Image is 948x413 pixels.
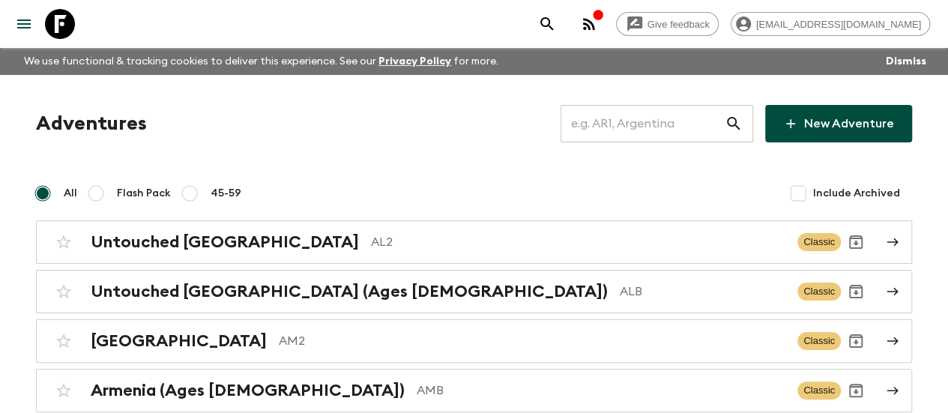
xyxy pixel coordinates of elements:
span: Include Archived [813,186,900,201]
h2: Untouched [GEOGRAPHIC_DATA] (Ages [DEMOGRAPHIC_DATA]) [91,282,608,301]
a: Armenia (Ages [DEMOGRAPHIC_DATA])AMBClassicArchive [36,369,912,412]
p: We use functional & tracking cookies to deliver this experience. See our for more. [18,48,504,75]
a: Untouched [GEOGRAPHIC_DATA] (Ages [DEMOGRAPHIC_DATA])ALBClassicArchive [36,270,912,313]
h2: Untouched [GEOGRAPHIC_DATA] [91,232,359,252]
button: menu [9,9,39,39]
h1: Adventures [36,109,147,139]
button: search adventures [532,9,562,39]
span: Flash Pack [117,186,171,201]
span: Classic [797,283,841,301]
button: Archive [841,227,871,257]
span: All [64,186,77,201]
span: 45-59 [211,186,241,201]
span: Give feedback [639,19,718,30]
input: e.g. AR1, Argentina [561,103,725,145]
span: Classic [797,332,841,350]
p: ALB [620,283,785,301]
p: AL2 [371,233,785,251]
a: [GEOGRAPHIC_DATA]AM2ClassicArchive [36,319,912,363]
span: [EMAIL_ADDRESS][DOMAIN_NAME] [748,19,929,30]
button: Dismiss [882,51,930,72]
span: Classic [797,233,841,251]
button: Archive [841,326,871,356]
div: [EMAIL_ADDRESS][DOMAIN_NAME] [731,12,930,36]
span: Classic [797,382,841,400]
a: New Adventure [765,105,912,142]
button: Archive [841,376,871,406]
p: AM2 [279,332,785,350]
a: Give feedback [616,12,719,36]
p: AMB [417,382,785,400]
button: Archive [841,277,871,307]
a: Privacy Policy [378,56,451,67]
h2: Armenia (Ages [DEMOGRAPHIC_DATA]) [91,381,405,400]
h2: [GEOGRAPHIC_DATA] [91,331,267,351]
a: Untouched [GEOGRAPHIC_DATA]AL2ClassicArchive [36,220,912,264]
